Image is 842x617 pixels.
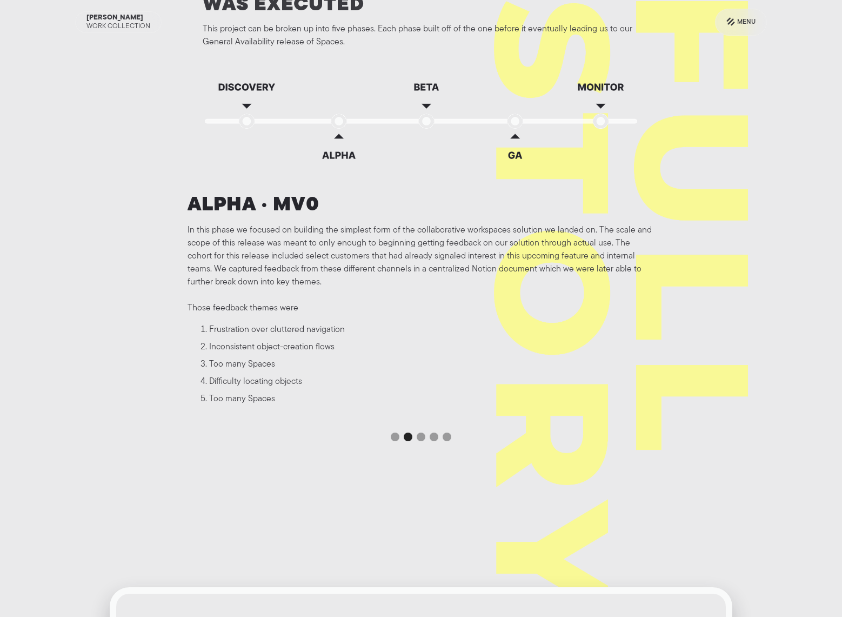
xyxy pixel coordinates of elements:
li: Frustration over cluttered navigation [209,323,654,341]
div: Show slide 5 of 5 [443,433,451,441]
div: Menu [737,16,756,29]
div: In this phase we focused on building the simplest form of the collaborative workspaces solution w... [188,224,654,323]
div: 2 of 5 [188,194,654,415]
a: [PERSON_NAME]Work Collection [75,11,162,33]
li: Too many Spaces [209,393,654,410]
div: Show slide 1 of 5 [391,433,399,441]
h2: Alpha · MV0 [188,196,633,215]
div: [PERSON_NAME] [86,14,143,22]
div: carousel [188,194,654,449]
div: Show slide 4 of 5 [430,433,438,441]
li: Difficulty locating objects [209,375,654,393]
div: Work Collection [86,22,150,31]
a: Menu [715,9,767,36]
div: Show slide 3 of 5 [417,433,425,441]
div: Show slide 2 of 5 [404,433,412,441]
li: Too many Spaces [209,358,654,375]
li: Inconsistent object-creation flows [209,341,654,358]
